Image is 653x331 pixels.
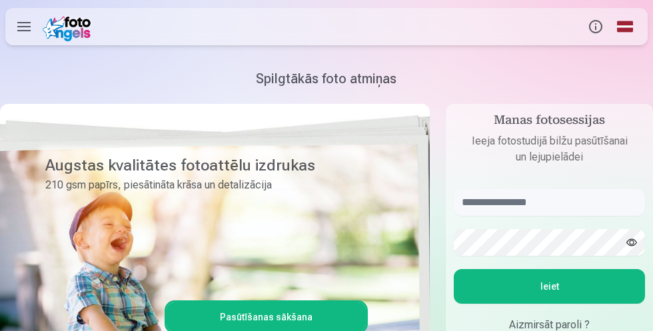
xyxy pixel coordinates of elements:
[610,8,640,45] a: Global
[581,8,610,45] button: Info
[45,155,358,176] h3: Augstas kvalitātes fotoattēlu izdrukas
[45,176,358,194] p: 210 gsm papīrs, piesātināta krāsa un detalizācija
[43,12,95,41] img: /fa1
[454,269,645,304] button: Ieiet
[454,133,645,165] p: Ieeja fotostudijā bilžu pasūtīšanai un lejupielādei
[454,112,645,133] h4: Manas fotosessijas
